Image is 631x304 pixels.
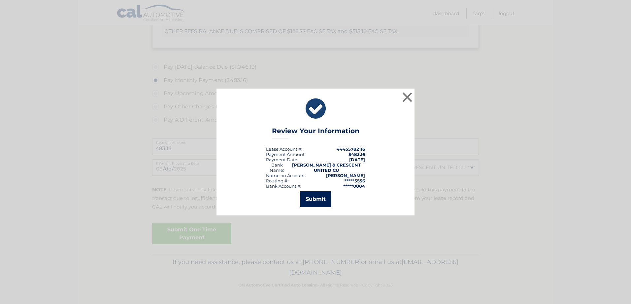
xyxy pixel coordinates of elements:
div: Bank Account #: [266,183,301,189]
span: Payment Date [266,157,297,162]
div: Lease Account #: [266,146,302,152]
button: Submit [300,191,331,207]
strong: 44455782116 [337,146,365,152]
div: Routing #: [266,178,288,183]
span: [DATE] [349,157,365,162]
h3: Review Your Information [272,127,359,138]
span: $483.16 [349,152,365,157]
button: × [401,91,414,104]
div: : [266,157,298,162]
div: Name on Account: [266,173,306,178]
div: Payment Amount: [266,152,306,157]
strong: [PERSON_NAME] & CRESCENT UNITED CU [292,162,361,173]
div: Bank Name: [266,162,288,173]
strong: [PERSON_NAME] [326,173,365,178]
